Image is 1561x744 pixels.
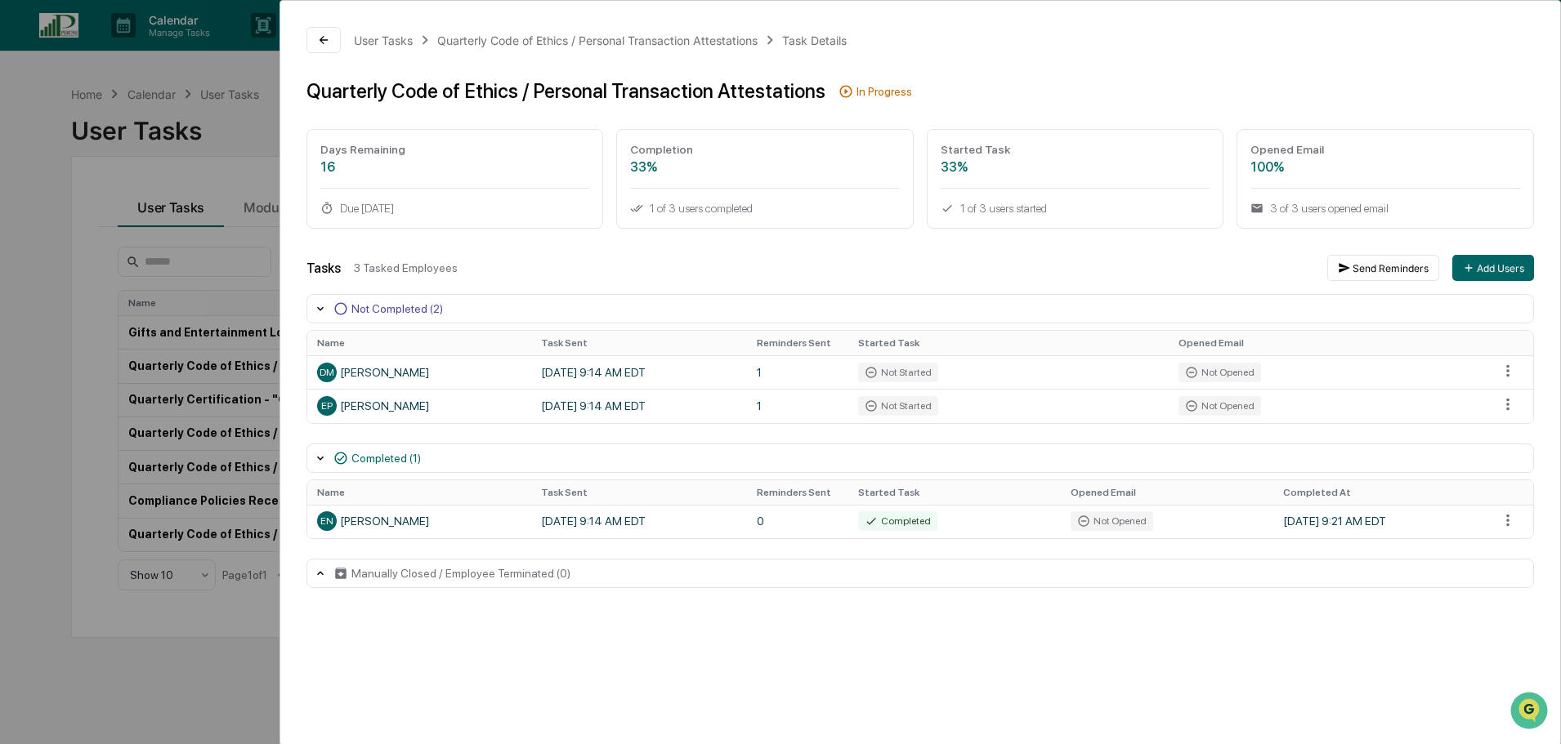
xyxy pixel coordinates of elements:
div: [PERSON_NAME] [317,363,521,382]
img: 8933085812038_c878075ebb4cc5468115_72.jpg [34,125,64,154]
div: 100% [1250,159,1520,175]
div: 3 of 3 users opened email [1250,202,1520,215]
span: Pylon [163,405,198,417]
th: Completed At [1273,480,1489,505]
div: In Progress [857,85,912,98]
span: Attestations [135,334,203,350]
iframe: Open customer support [1509,690,1553,734]
div: 16 [320,159,590,175]
div: Manually Closed / Employee Terminated (0) [351,567,570,580]
button: Start new chat [278,130,297,149]
div: 🗄️ [119,336,132,349]
div: Due [DATE] [320,202,590,215]
div: Completed [858,511,937,531]
a: 🗄️Attestations [112,327,209,357]
td: 1 [747,389,848,422]
div: Quarterly Code of Ethics / Personal Transaction Attestations [306,79,825,103]
p: How can we help? [16,34,297,60]
span: Preclearance [33,334,105,350]
th: Started Task [848,331,1169,355]
span: Data Lookup [33,365,103,381]
div: Completion [630,143,900,156]
div: Tasks [306,261,341,276]
div: Not Opened [1179,396,1261,416]
img: Rachel Stanley [16,207,42,233]
div: 3 Tasked Employees [354,261,1314,274]
button: Add Users [1452,255,1534,281]
div: We're offline, we'll be back soon [74,141,231,154]
div: Days Remaining [320,143,590,156]
th: Reminders Sent [747,480,848,505]
div: 1 of 3 users started [941,202,1210,215]
td: [DATE] 9:14 AM EDT [531,355,747,389]
th: Opened Email [1061,480,1273,505]
button: See all [253,178,297,198]
span: DM [320,367,334,378]
span: • [136,222,141,235]
span: [PERSON_NAME] [51,266,132,279]
div: 🖐️ [16,336,29,349]
div: User Tasks [354,33,413,47]
div: 33% [941,159,1210,175]
button: Send Reminders [1327,255,1439,281]
div: 33% [630,159,900,175]
span: • [136,266,141,279]
div: 🔎 [16,367,29,380]
th: Reminders Sent [747,331,848,355]
th: Name [307,480,531,505]
div: [PERSON_NAME] [317,511,521,531]
a: 🖐️Preclearance [10,327,112,357]
th: Opened Email [1169,331,1489,355]
img: 1746055101610-c473b297-6a78-478c-a979-82029cc54cd1 [16,125,46,154]
th: Started Task [848,480,1061,505]
div: Not Opened [1179,363,1261,382]
div: Past conversations [16,181,110,194]
div: Opened Email [1250,143,1520,156]
td: 1 [747,355,848,389]
td: 0 [747,505,848,538]
th: Task Sent [531,480,747,505]
div: 1 of 3 users completed [630,202,900,215]
span: EP [321,400,333,412]
div: Not Started [858,363,938,382]
td: [DATE] 9:21 AM EDT [1273,505,1489,538]
td: [DATE] 9:14 AM EDT [531,505,747,538]
td: [DATE] 9:14 AM EDT [531,389,747,422]
a: Powered byPylon [115,404,198,417]
div: Not Started [858,396,938,416]
div: Not Completed (2) [351,302,443,315]
div: Start new chat [74,125,268,141]
th: Task Sent [531,331,747,355]
img: Rachel Stanley [16,251,42,277]
span: [DATE] [145,266,178,279]
div: [PERSON_NAME] [317,396,521,416]
span: EN [320,515,333,527]
th: Name [307,331,531,355]
div: Started Task [941,143,1210,156]
span: [DATE] [145,222,178,235]
div: Completed (1) [351,452,421,465]
span: [PERSON_NAME] [51,222,132,235]
div: Task Details [782,33,847,47]
div: Not Opened [1071,511,1153,531]
a: 🔎Data Lookup [10,359,110,388]
div: Quarterly Code of Ethics / Personal Transaction Attestations [437,33,758,47]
